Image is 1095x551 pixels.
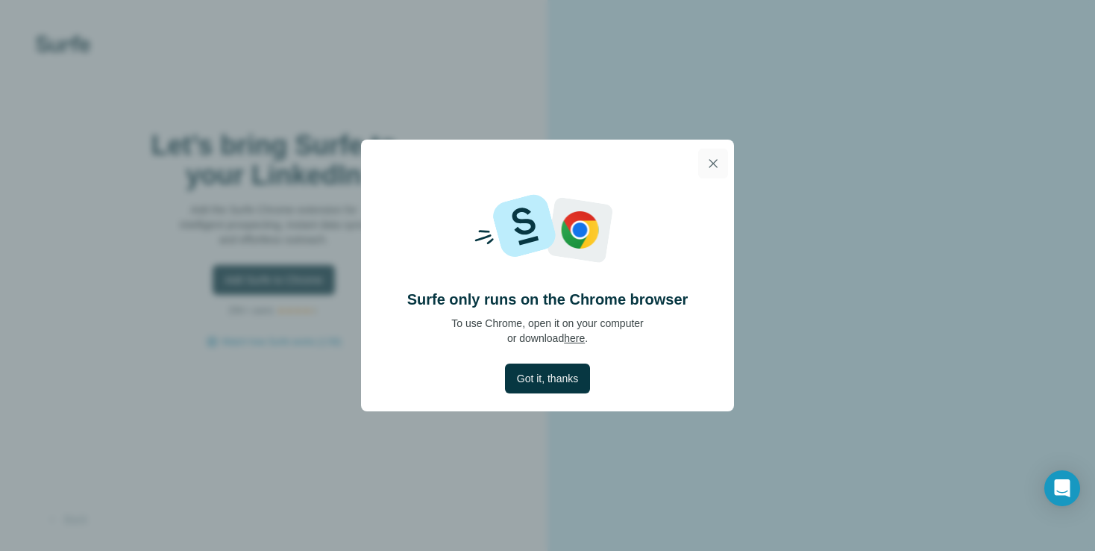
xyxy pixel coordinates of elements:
[517,371,578,386] span: Got it, thanks
[564,332,585,344] a: here
[451,316,644,346] p: To use Chrome, open it on your computer or download .
[505,364,590,393] button: Got it, thanks
[1044,470,1080,506] div: Open Intercom Messenger
[453,187,642,271] img: Surfe and Google logos
[407,289,688,310] h4: Surfe only runs on the Chrome browser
